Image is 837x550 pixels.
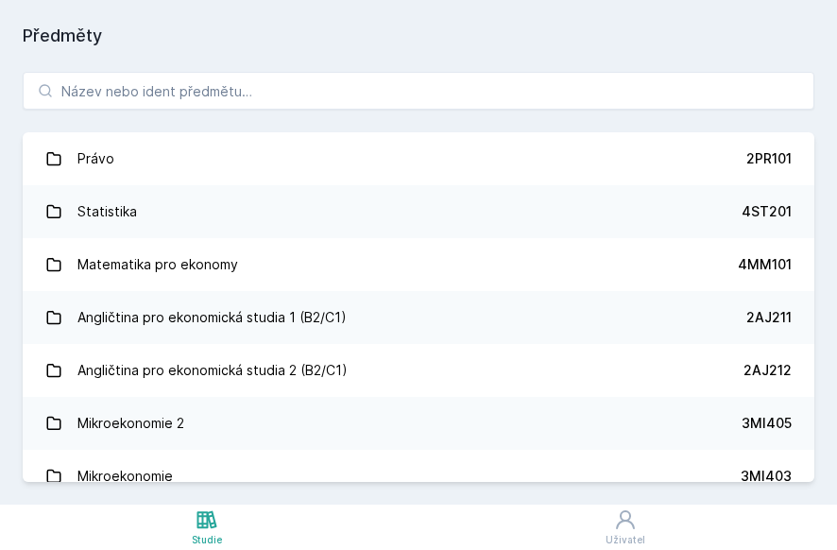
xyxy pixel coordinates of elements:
[414,505,837,550] a: Uživatel
[23,185,814,238] a: Statistika 4ST201
[23,291,814,344] a: Angličtina pro ekonomická studia 1 (B2/C1) 2AJ211
[23,450,814,503] a: Mikroekonomie 3MI403
[77,352,348,389] div: Angličtina pro ekonomická studia 2 (B2/C1)
[23,132,814,185] a: Právo 2PR101
[77,404,184,442] div: Mikroekonomie 2
[738,255,792,274] div: 4MM101
[23,397,814,450] a: Mikroekonomie 2 3MI405
[746,149,792,168] div: 2PR101
[77,299,347,336] div: Angličtina pro ekonomická studia 1 (B2/C1)
[23,238,814,291] a: Matematika pro ekonomy 4MM101
[77,193,137,231] div: Statistika
[23,72,814,110] input: Název nebo ident předmětu…
[606,534,645,545] font: Uživatel
[742,414,792,433] div: 3MI405
[746,308,792,327] div: 2AJ211
[23,344,814,397] a: Angličtina pro ekonomická studia 2 (B2/C1) 2AJ212
[742,202,792,221] div: 4ST201
[77,246,238,284] div: Matematika pro ekonomy
[741,467,792,486] div: 3MI403
[743,361,792,380] div: 2AJ212
[77,457,173,495] div: Mikroekonomie
[77,140,114,178] div: Právo
[192,534,222,545] font: Studie
[23,26,102,45] font: Předměty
